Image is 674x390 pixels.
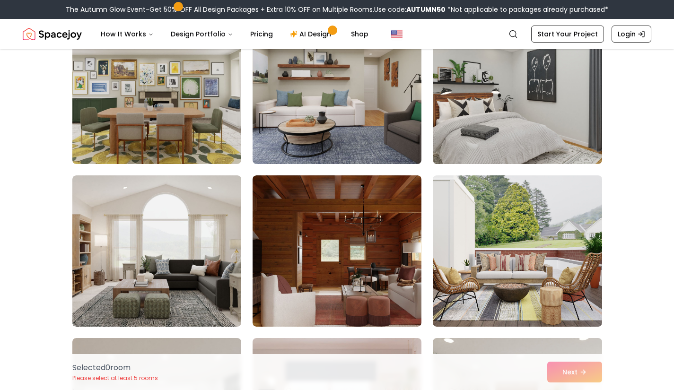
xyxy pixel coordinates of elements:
[446,5,608,14] span: *Not applicable to packages already purchased*
[23,19,651,49] nav: Global
[243,25,280,43] a: Pricing
[391,28,403,40] img: United States
[66,5,608,14] div: The Autumn Glow Event-Get 50% OFF All Design Packages + Extra 10% OFF on Multiple Rooms.
[72,13,241,164] img: Room room-7
[93,25,376,43] nav: Main
[433,13,602,164] img: Room room-9
[72,362,158,373] p: Selected 0 room
[531,26,604,43] a: Start Your Project
[253,175,421,327] img: Room room-11
[93,25,161,43] button: How It Works
[23,25,82,43] a: Spacejoy
[374,5,446,14] span: Use code:
[163,25,241,43] button: Design Portfolio
[282,25,341,43] a: AI Design
[253,13,421,164] img: Room room-8
[612,26,651,43] a: Login
[72,374,158,382] p: Please select at least 5 rooms
[406,5,446,14] b: AUTUMN50
[343,25,376,43] a: Shop
[23,25,82,43] img: Spacejoy Logo
[433,175,602,327] img: Room room-12
[72,175,241,327] img: Room room-10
